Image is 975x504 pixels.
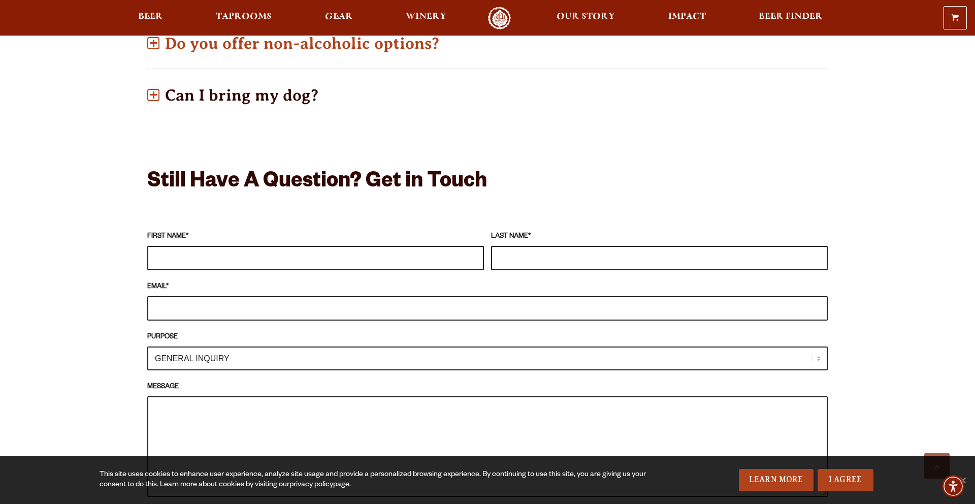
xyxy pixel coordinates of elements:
[557,13,615,21] span: Our Story
[818,469,873,491] a: I Agree
[325,13,353,21] span: Gear
[924,453,950,479] a: Scroll to top
[739,469,814,491] a: Learn More
[399,7,453,29] a: Winery
[147,231,484,242] label: FIRST NAME
[132,7,170,29] a: Beer
[147,281,828,293] label: EMAIL
[289,481,333,489] a: privacy policy
[147,332,828,343] label: PURPOSE
[147,25,828,61] p: Do you offer non-alcoholic options?
[759,13,823,21] span: Beer Finder
[186,233,188,240] abbr: required
[550,7,622,29] a: Our Story
[100,470,654,490] div: This site uses cookies to enhance user experience, analyze site usage and provide a personalized ...
[147,171,828,195] h2: Still Have A Question? Get in Touch
[406,13,446,21] span: Winery
[942,475,964,497] div: Accessibility Menu
[318,7,360,29] a: Gear
[216,13,272,21] span: Taprooms
[491,231,828,242] label: LAST NAME
[166,283,169,291] abbr: required
[147,77,828,113] p: Can I bring my dog?
[668,13,706,21] span: Impact
[752,7,829,29] a: Beer Finder
[662,7,712,29] a: Impact
[480,7,518,29] a: Odell Home
[209,7,278,29] a: Taprooms
[528,233,531,240] abbr: required
[138,13,163,21] span: Beer
[147,382,828,393] label: MESSAGE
